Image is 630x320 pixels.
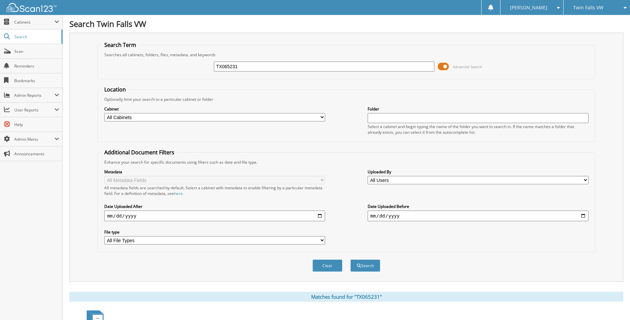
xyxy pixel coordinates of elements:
span: Scan [14,49,59,54]
div: Enhance your search for specific documents using filters such as date and file type. [101,159,591,165]
span: Announcements [14,151,59,157]
label: File type [104,229,325,235]
span: Advanced Search [453,64,482,69]
span: Twin Falls VW [573,6,603,10]
span: Admin Menu [14,136,54,142]
span: Cabinets [14,19,54,25]
label: Date Uploaded Before [368,204,588,209]
label: Date Uploaded After [104,204,325,209]
button: Search [350,259,380,272]
div: Optionally limit your search to a particular cabinet or folder [101,96,591,102]
span: Search [14,34,58,40]
button: Clear [313,259,342,272]
h1: Search Twin Falls VW [69,18,623,29]
label: Cabinet [104,106,325,112]
legend: Additional Document Filters [101,149,178,156]
label: Uploaded By [368,169,588,175]
span: Help [14,122,59,127]
label: Metadata [104,169,325,175]
legend: Search Term [101,41,139,49]
div: Matches found for "TX065231" [69,292,623,302]
div: All metadata fields are searched by default. Select a cabinet with metadata to enable filtering b... [104,185,325,196]
div: Searches all cabinets, folders, files, metadata, and keywords [101,52,591,58]
label: Folder [368,106,588,112]
img: scan123-logo-white.svg [7,3,56,12]
legend: Location [101,86,129,93]
div: Select a cabinet and begin typing the name of the folder you want to search in. If the name match... [368,124,588,135]
input: start [104,211,325,221]
a: here [174,191,183,196]
span: [PERSON_NAME] [510,6,547,10]
input: end [368,211,588,221]
span: User Reports [14,107,54,113]
span: Reminders [14,63,59,69]
span: Admin Reports [14,92,54,98]
span: Bookmarks [14,78,59,83]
